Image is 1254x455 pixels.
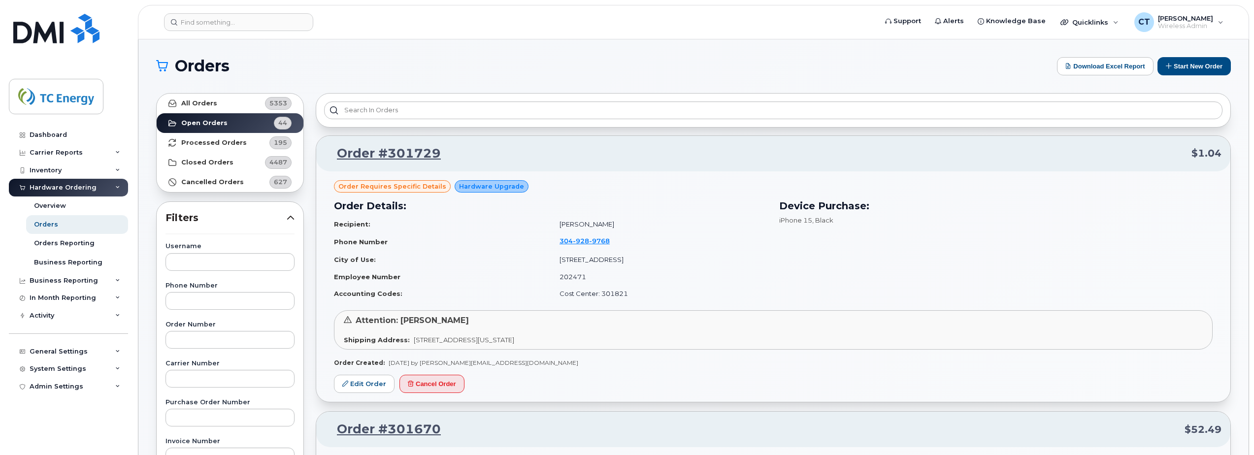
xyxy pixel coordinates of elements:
strong: Phone Number [334,238,388,246]
span: 304 [560,237,610,245]
strong: Order Created: [334,359,385,366]
span: Attention: [PERSON_NAME] [356,316,469,325]
strong: Shipping Address: [344,336,410,344]
strong: All Orders [181,99,217,107]
strong: Open Orders [181,119,228,127]
a: Cancelled Orders627 [157,172,303,192]
strong: Accounting Codes: [334,290,402,297]
label: Carrier Number [165,360,295,367]
a: 3049289768 [560,237,622,245]
strong: City of Use: [334,256,376,263]
span: 5353 [269,98,287,108]
span: 195 [274,138,287,147]
span: $52.49 [1185,422,1221,437]
label: Order Number [165,322,295,328]
span: 627 [274,177,287,187]
button: Cancel Order [399,375,464,393]
h3: Order Details: [334,198,767,213]
span: Hardware Upgrade [459,182,524,191]
a: Open Orders44 [157,113,303,133]
label: Purchase Order Number [165,399,295,406]
label: Invoice Number [165,438,295,445]
a: Order #301729 [325,145,441,162]
span: $1.04 [1191,146,1221,161]
span: [STREET_ADDRESS][US_STATE] [414,336,514,344]
td: [STREET_ADDRESS] [551,251,767,268]
strong: Closed Orders [181,159,233,166]
label: Phone Number [165,283,295,289]
label: Username [165,243,295,250]
span: 9768 [589,237,610,245]
span: Filters [165,211,287,225]
strong: Employee Number [334,273,400,281]
span: 44 [278,118,287,128]
strong: Cancelled Orders [181,178,244,186]
span: , Black [812,216,833,224]
strong: Recipient: [334,220,370,228]
span: Order requires Specific details [338,182,446,191]
a: Processed Orders195 [157,133,303,153]
td: Cost Center: 301821 [551,285,767,302]
span: Orders [175,59,230,73]
button: Download Excel Report [1057,57,1154,75]
span: 4487 [269,158,287,167]
td: 202471 [551,268,767,286]
h3: Device Purchase: [779,198,1213,213]
a: All Orders5353 [157,94,303,113]
span: 928 [573,237,589,245]
iframe: Messenger Launcher [1211,412,1247,448]
button: Start New Order [1157,57,1231,75]
td: [PERSON_NAME] [551,216,767,233]
span: iPhone 15 [779,216,812,224]
a: Closed Orders4487 [157,153,303,172]
a: Edit Order [334,375,395,393]
span: [DATE] by [PERSON_NAME][EMAIL_ADDRESS][DOMAIN_NAME] [389,359,578,366]
a: Order #301670 [325,421,441,438]
strong: Processed Orders [181,139,247,147]
input: Search in orders [324,101,1222,119]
